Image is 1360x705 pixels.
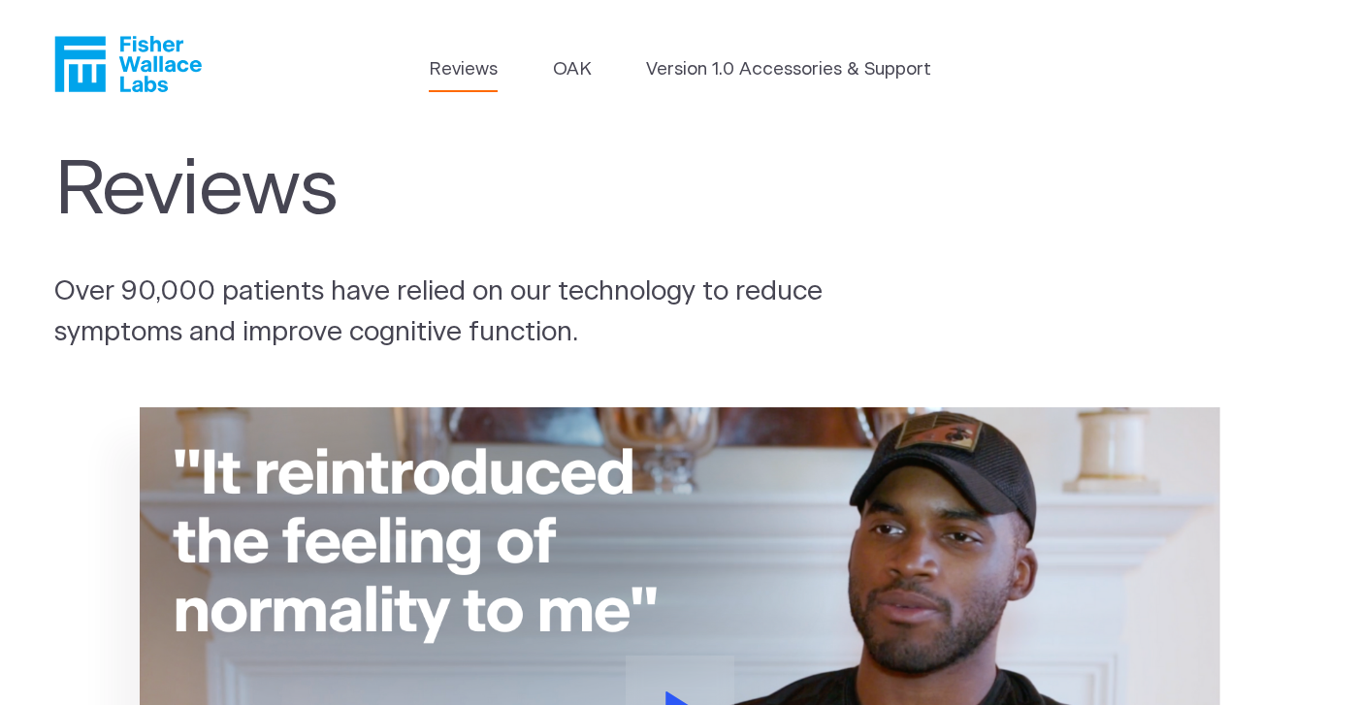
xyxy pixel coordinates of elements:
a: OAK [553,56,592,83]
p: Over 90,000 patients have relied on our technology to reduce symptoms and improve cognitive funct... [54,272,902,354]
a: Fisher Wallace [54,36,202,92]
h1: Reviews [54,146,861,236]
a: Reviews [429,56,498,83]
a: Version 1.0 Accessories & Support [646,56,931,83]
